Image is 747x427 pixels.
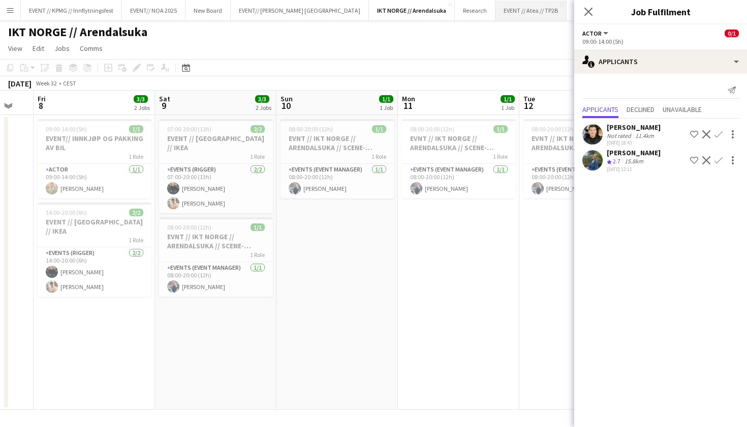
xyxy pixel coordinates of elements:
[159,119,273,213] app-job-card: 07:00-20:00 (13h)2/2EVENT // [GEOGRAPHIC_DATA] // IKEA1 RoleEvents (Rigger)2/207:00-20:00 (13h)[P...
[523,94,535,103] span: Tue
[501,104,514,111] div: 1 Job
[185,1,231,20] button: New Board
[159,217,273,297] app-job-card: 08:00-20:00 (12h)1/1EVNT // IKT NORGE // ARENDALSUKA // SCENE-MESTER1 RoleEvents (Event Manager)1...
[38,203,151,297] app-job-card: 14:00-20:00 (6h)2/2EVENT // [GEOGRAPHIC_DATA] // IKEA1 RoleEvents (Rigger)2/214:00-20:00 (6h)[PER...
[255,95,269,103] span: 3/3
[34,79,59,87] span: Week 32
[167,223,211,231] span: 08:00-20:00 (12h)
[279,100,293,111] span: 10
[80,44,103,53] span: Comms
[281,119,394,198] app-job-card: 08:00-20:00 (12h)1/1EVNT // IKT NORGE // ARENDALSUKA // SCENE-MESTER1 RoleEvents (Event Manager)1...
[38,119,151,198] app-job-card: 09:00-14:00 (5h)1/1EVENT// INNKJØP OG PAKKING AV BIL1 RoleActor1/109:00-14:00 (5h)[PERSON_NAME]
[159,134,273,152] h3: EVENT // [GEOGRAPHIC_DATA] // IKEA
[8,44,22,53] span: View
[38,247,151,297] app-card-role: Events (Rigger)2/214:00-20:00 (6h)[PERSON_NAME][PERSON_NAME]
[159,164,273,213] app-card-role: Events (Rigger)2/207:00-20:00 (13h)[PERSON_NAME][PERSON_NAME]
[532,125,576,133] span: 08:00-20:00 (12h)
[402,119,516,198] app-job-card: 08:00-20:00 (12h)1/1EVNT // IKT NORGE // ARENDALSUKA // SCENE-MESTER1 RoleEvents (Event Manager)1...
[134,104,150,111] div: 2 Jobs
[129,125,143,133] span: 1/1
[725,30,739,37] span: 0/1
[402,134,516,152] h3: EVNT // IKT NORGE // ARENDALSUKA // SCENE-MESTER
[8,78,32,89] div: [DATE]
[501,95,515,103] span: 1/1
[582,30,610,37] button: Actor
[574,49,747,74] div: Applicants
[607,139,661,146] div: [DATE] 18:43
[663,106,702,113] span: Unavailable
[633,132,656,139] div: 11.4km
[129,236,143,244] span: 1 Role
[4,42,26,55] a: View
[493,153,508,160] span: 1 Role
[372,125,386,133] span: 1/1
[522,100,535,111] span: 12
[402,94,415,103] span: Mon
[567,1,664,20] button: EVENT // Atea Community 2025
[607,132,633,139] div: Not rated
[46,209,87,216] span: 14:00-20:00 (6h)
[613,157,620,165] span: 2.7
[582,38,739,45] div: 09:00-14:00 (5h)
[231,1,369,20] button: EVENT// [PERSON_NAME] [GEOGRAPHIC_DATA]
[574,5,747,18] h3: Job Fulfilment
[250,251,265,259] span: 1 Role
[281,164,394,198] app-card-role: Events (Event Manager)1/108:00-20:00 (12h)[PERSON_NAME]
[582,106,618,113] span: Applicants
[38,134,151,152] h3: EVENT// INNKJØP OG PAKKING AV BIL
[410,125,454,133] span: 08:00-20:00 (12h)
[495,1,567,20] button: EVENT // Atea // TP2B
[523,119,637,198] app-job-card: 08:00-20:00 (12h)1/1EVNT // IKT NORGE // ARENDALSUKA // SCENE-MESTER1 RoleEvents (Event Manager)1...
[122,1,185,20] button: EVENT// NOA 2025
[523,134,637,152] h3: EVNT // IKT NORGE // ARENDALSUKA // SCENE-MESTER
[159,262,273,297] app-card-role: Events (Event Manager)1/108:00-20:00 (12h)[PERSON_NAME]
[607,148,661,157] div: [PERSON_NAME]
[251,125,265,133] span: 2/2
[46,125,87,133] span: 09:00-14:00 (5h)
[36,100,46,111] span: 8
[607,166,661,173] div: [DATE] 12:11
[380,104,393,111] div: 1 Job
[250,153,265,160] span: 1 Role
[622,157,645,166] div: 15.8km
[134,95,148,103] span: 3/3
[159,94,170,103] span: Sat
[8,24,147,40] h1: IKT NORGE // Arendalsuka
[38,94,46,103] span: Fri
[54,44,70,53] span: Jobs
[38,217,151,236] h3: EVENT // [GEOGRAPHIC_DATA] // IKEA
[50,42,74,55] a: Jobs
[402,164,516,198] app-card-role: Events (Event Manager)1/108:00-20:00 (12h)[PERSON_NAME]
[63,79,76,87] div: CEST
[159,232,273,250] h3: EVNT // IKT NORGE // ARENDALSUKA // SCENE-MESTER
[627,106,655,113] span: Declined
[607,123,661,132] div: [PERSON_NAME]
[281,134,394,152] h3: EVNT // IKT NORGE // ARENDALSUKA // SCENE-MESTER
[400,100,415,111] span: 11
[158,100,170,111] span: 9
[28,42,48,55] a: Edit
[379,95,393,103] span: 1/1
[455,1,495,20] button: Research
[129,209,143,216] span: 2/2
[129,153,143,160] span: 1 Role
[281,94,293,103] span: Sun
[256,104,271,111] div: 2 Jobs
[38,164,151,198] app-card-role: Actor1/109:00-14:00 (5h)[PERSON_NAME]
[523,164,637,198] app-card-role: Events (Event Manager)1/108:00-20:00 (12h)[PERSON_NAME]
[167,125,211,133] span: 07:00-20:00 (13h)
[582,30,602,37] span: Actor
[369,1,455,20] button: IKT NORGE // Arendalsuka
[76,42,107,55] a: Comms
[371,153,386,160] span: 1 Role
[251,223,265,231] span: 1/1
[33,44,44,53] span: Edit
[289,125,333,133] span: 08:00-20:00 (12h)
